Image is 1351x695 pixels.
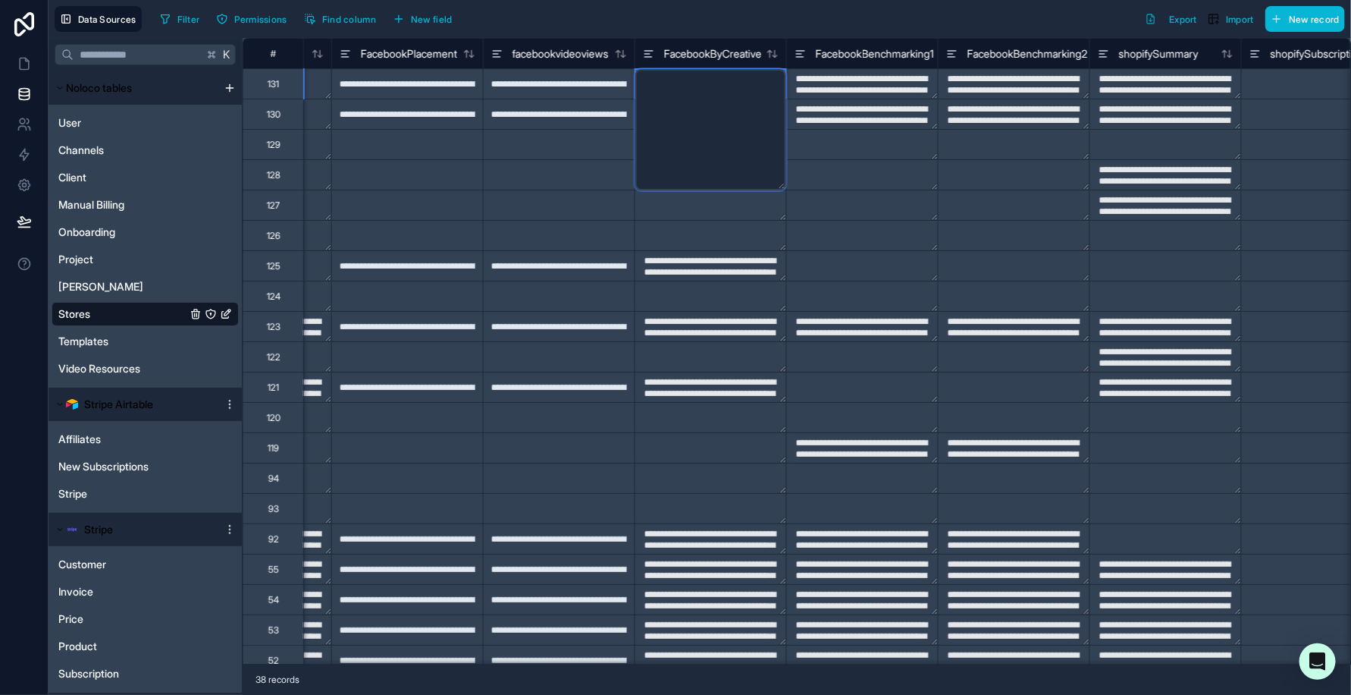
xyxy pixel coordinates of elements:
[387,8,458,30] button: New field
[664,46,762,61] span: FacebookByCreative
[267,260,281,272] div: 125
[268,503,279,515] div: 93
[268,624,279,637] div: 53
[1119,46,1199,61] span: shopifySummary
[267,412,281,424] div: 120
[267,230,281,242] div: 126
[255,48,292,59] div: #
[255,674,299,686] span: 38 records
[322,14,376,25] span: Find column
[268,533,279,546] div: 92
[211,8,292,30] button: Permissions
[513,46,609,61] span: facebookvideoviews
[1139,6,1202,32] button: Export
[154,8,205,30] button: Filter
[267,351,281,363] div: 122
[268,564,279,576] div: 55
[268,78,279,90] div: 131
[1259,6,1345,32] a: New record
[211,8,298,30] a: Permissions
[55,6,142,32] button: Data Sources
[268,382,279,394] div: 121
[267,108,281,121] div: 130
[967,46,1088,61] span: FacebookBenchmarking2
[267,169,281,181] div: 128
[1265,6,1345,32] button: New record
[268,655,279,667] div: 52
[1169,14,1197,25] span: Export
[268,594,279,606] div: 54
[177,14,200,25] span: Filter
[268,442,279,454] div: 119
[267,291,281,303] div: 124
[267,200,280,212] div: 127
[1289,14,1340,25] span: New record
[1202,6,1259,32] button: Import
[221,49,232,60] span: K
[299,8,381,30] button: Find column
[1299,643,1336,680] div: Open Intercom Messenger
[78,14,136,25] span: Data Sources
[1226,14,1254,25] span: Import
[361,46,457,61] span: FacebookPlacement
[816,46,934,61] span: FacebookBenchmarking1
[267,321,281,333] div: 123
[267,139,281,151] div: 129
[268,473,279,485] div: 94
[234,14,287,25] span: Permissions
[411,14,453,25] span: New field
